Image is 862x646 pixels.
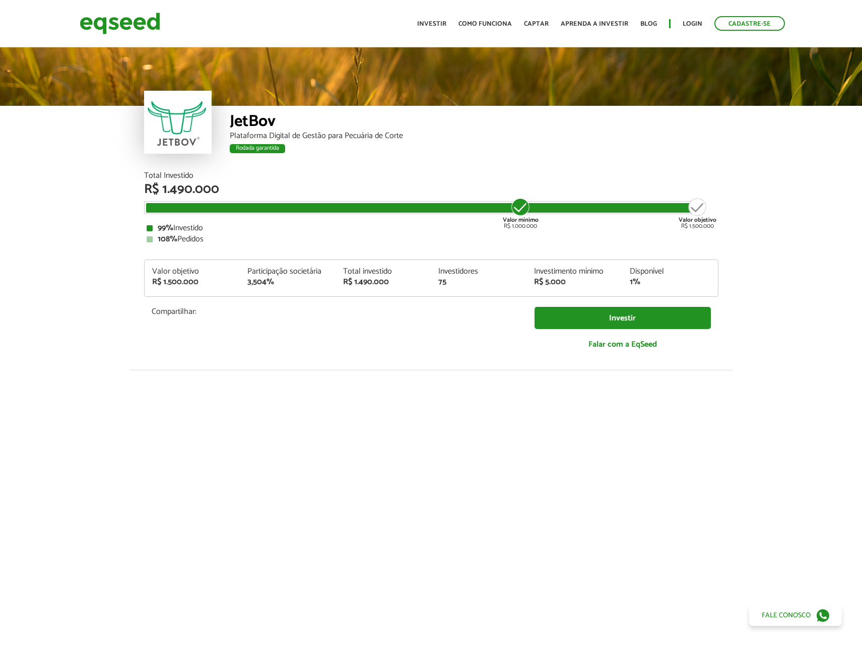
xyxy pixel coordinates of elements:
div: R$ 1.490.000 [144,183,718,196]
a: Login [683,21,702,27]
div: 3,504% [247,278,328,286]
a: Fale conosco [749,605,842,626]
div: Total Investido [144,172,718,180]
div: Total investido [343,268,424,276]
strong: Valor mínimo [503,215,539,225]
div: Investidores [438,268,519,276]
strong: 99% [158,221,173,235]
a: Falar com a EqSeed [535,334,711,355]
a: Investir [417,21,446,27]
div: R$ 1.000.000 [502,197,540,229]
a: Investir [535,307,711,330]
img: EqSeed [80,10,160,37]
div: Participação societária [247,268,328,276]
a: Blog [640,21,657,27]
div: R$ 1.490.000 [343,278,424,286]
div: Investido [147,224,716,232]
strong: 108% [158,232,177,246]
div: Disponível [630,268,710,276]
div: R$ 5.000 [534,278,615,286]
div: R$ 1.500.000 [679,197,716,229]
a: Captar [524,21,549,27]
div: 75 [438,278,519,286]
strong: Valor objetivo [679,215,716,225]
div: 1% [630,278,710,286]
div: Rodada garantida [230,144,285,153]
div: Plataforma Digital de Gestão para Pecuária de Corte [230,132,718,140]
div: Investimento mínimo [534,268,615,276]
div: R$ 1.500.000 [152,278,233,286]
a: Aprenda a investir [561,21,628,27]
div: Valor objetivo [152,268,233,276]
div: Pedidos [147,235,716,243]
a: Cadastre-se [714,16,785,31]
div: JetBov [230,113,718,132]
p: Compartilhar: [152,307,519,316]
a: Como funciona [458,21,512,27]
